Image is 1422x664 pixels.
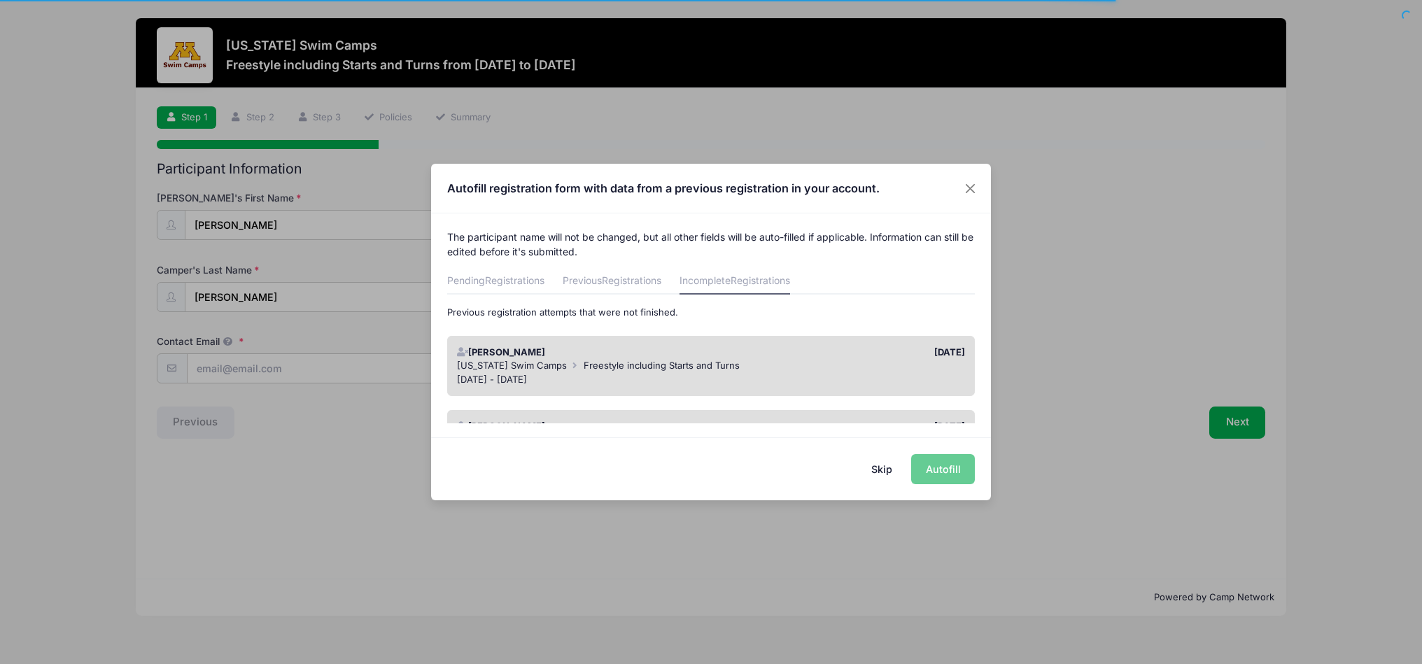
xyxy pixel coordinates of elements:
[485,274,544,286] span: Registrations
[731,274,790,286] span: Registrations
[457,373,966,387] div: [DATE] - [DATE]
[680,269,790,295] a: Incomplete
[447,269,544,295] a: Pending
[563,269,661,295] a: Previous
[447,180,880,197] h4: Autofill registration form with data from a previous registration in your account.
[602,274,661,286] span: Registrations
[584,360,740,371] span: Freestyle including Starts and Turns
[958,176,983,201] button: Close
[450,346,711,360] div: [PERSON_NAME]
[447,229,976,259] p: The participant name will not be changed, but all other fields will be auto-filled if applicable....
[711,346,972,360] div: [DATE]
[711,420,972,434] div: [DATE]
[447,306,976,320] p: Previous registration attempts that were not finished.
[857,454,907,484] button: Skip
[450,420,711,434] div: [PERSON_NAME]
[457,360,567,371] span: [US_STATE] Swim Camps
